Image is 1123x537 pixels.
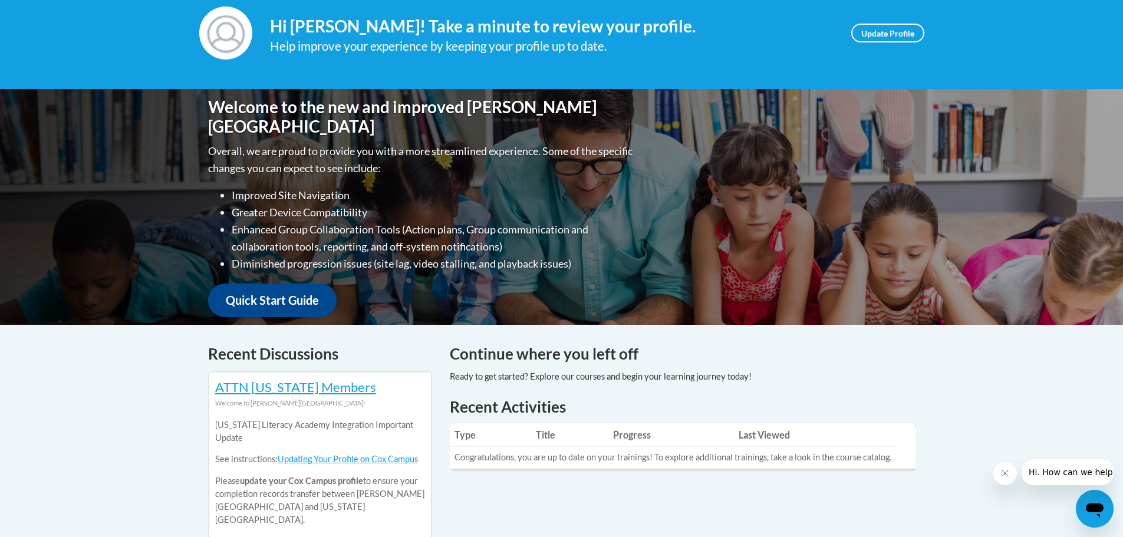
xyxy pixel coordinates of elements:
h4: Hi [PERSON_NAME]! Take a minute to review your profile. [270,17,834,37]
td: Congratulations, you are up to date on your trainings! To explore additional trainings, take a lo... [450,447,896,469]
a: Update Profile [851,24,924,42]
div: Please to ensure your completion records transfer between [PERSON_NAME][GEOGRAPHIC_DATA] and [US_... [215,410,425,535]
a: Quick Start Guide [208,284,337,317]
iframe: Button to launch messaging window [1076,490,1114,528]
p: [US_STATE] Literacy Academy Integration Important Update [215,419,425,444]
a: ATTN [US_STATE] Members [215,379,376,395]
iframe: Message from company [1022,459,1114,485]
h1: Welcome to the new and improved [PERSON_NAME][GEOGRAPHIC_DATA] [208,97,635,137]
h4: Recent Discussions [208,342,432,365]
img: Profile Image [199,6,252,60]
span: Hi. How can we help? [7,8,95,18]
div: Help improve your experience by keeping your profile up to date. [270,37,834,56]
h4: Continue where you left off [450,342,915,365]
p: Overall, we are proud to provide you with a more streamlined experience. Some of the specific cha... [208,143,635,177]
li: Diminished progression issues (site lag, video stalling, and playback issues) [232,255,635,272]
li: Improved Site Navigation [232,187,635,204]
p: See instructions: [215,453,425,466]
li: Enhanced Group Collaboration Tools (Action plans, Group communication and collaboration tools, re... [232,221,635,255]
div: Welcome to [PERSON_NAME][GEOGRAPHIC_DATA]! [215,397,425,410]
a: Updating Your Profile on Cox Campus [278,454,418,464]
iframe: Close message [993,462,1017,485]
h1: Recent Activities [450,396,915,417]
th: Progress [608,423,734,447]
th: Last Viewed [734,423,896,447]
li: Greater Device Compatibility [232,204,635,221]
th: Type [450,423,532,447]
th: Title [531,423,608,447]
b: update your Cox Campus profile [240,476,363,486]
